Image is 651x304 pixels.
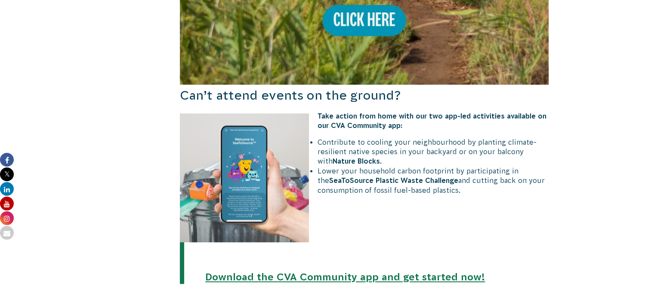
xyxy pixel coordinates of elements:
[188,166,549,195] li: Lower your household carbon footprint by participating in the and cutting back on your consumptio...
[329,176,458,184] strong: SeaToSource Plastic Waste Challenge
[333,157,380,165] strong: Nature Blocks
[318,112,546,129] strong: Take action from home with our two app-led activities available on our CVA Community app:
[188,137,549,166] li: Contribute to cooling your neighbourhood by planting climate-resilient native species in your bac...
[180,87,549,104] h3: Can’t attend events on the ground?
[205,271,485,283] a: Download the CVA Community app and get started now!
